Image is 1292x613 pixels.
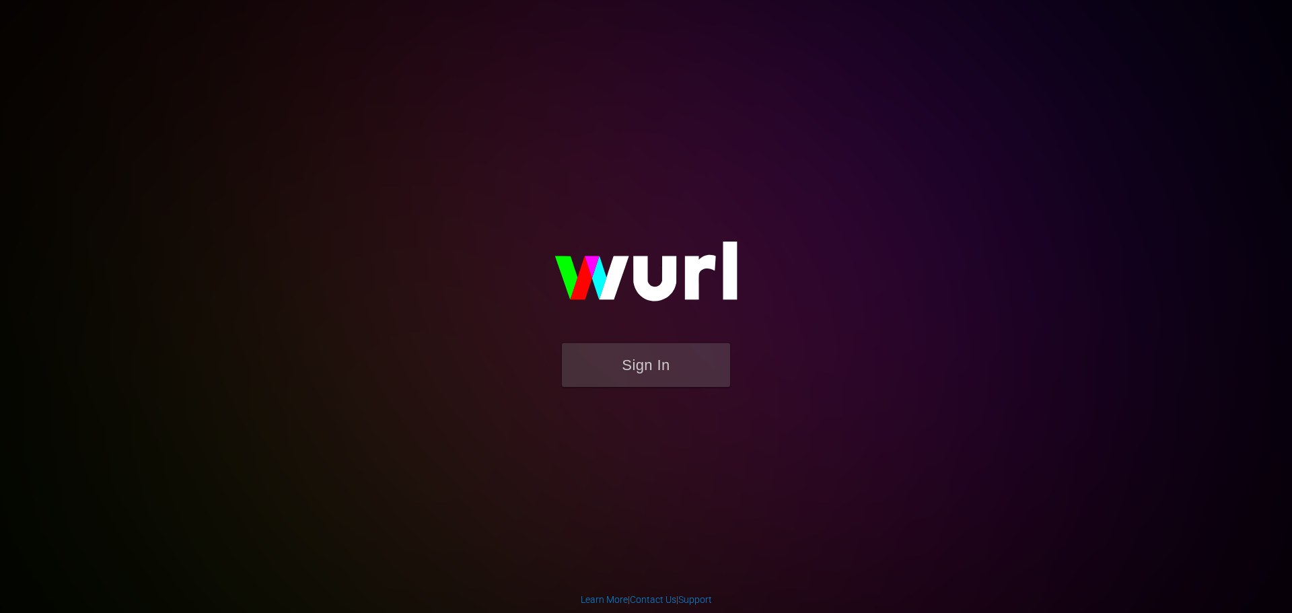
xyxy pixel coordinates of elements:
button: Sign In [562,343,730,387]
a: Support [678,594,712,605]
div: | | [581,593,712,606]
a: Learn More [581,594,628,605]
img: wurl-logo-on-black-223613ac3d8ba8fe6dc639794a292ebdb59501304c7dfd60c99c58986ef67473.svg [511,213,781,343]
a: Contact Us [630,594,676,605]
